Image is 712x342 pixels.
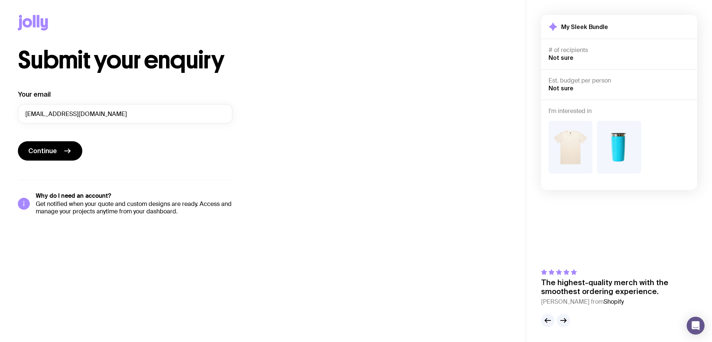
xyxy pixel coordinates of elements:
input: you@email.com [18,104,232,123]
h2: My Sleek Bundle [561,23,608,30]
h5: Why do I need an account? [36,192,232,200]
span: Shopify [604,298,624,306]
p: Get notified when your quote and custom designs are ready. Access and manage your projects anytim... [36,200,232,215]
cite: [PERSON_NAME] from [541,297,697,306]
p: The highest-quality merch with the smoothest ordering experience. [541,278,697,296]
h4: # of recipients [549,46,690,54]
h1: Submit your enquiry [18,48,268,72]
span: Continue [28,146,57,155]
h4: Est. budget per person [549,77,690,84]
div: Open Intercom Messenger [687,317,705,335]
button: Continue [18,141,82,161]
h4: I'm interested in [549,107,690,115]
span: Not sure [549,54,573,61]
label: Your email [18,90,51,99]
span: Not sure [549,85,573,91]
